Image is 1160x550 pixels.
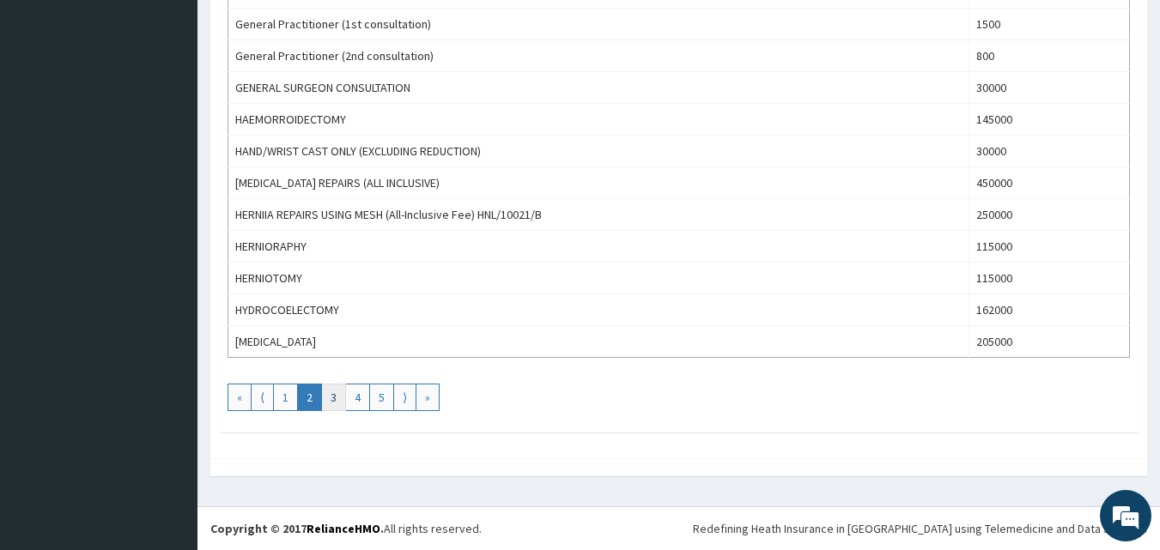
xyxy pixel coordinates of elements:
[228,72,969,104] td: GENERAL SURGEON CONSULTATION
[416,384,440,411] a: Go to last page
[393,384,416,411] a: Go to next page
[228,384,252,411] a: Go to first page
[969,231,1130,263] td: 115000
[969,167,1130,199] td: 450000
[345,384,370,411] a: Go to page number 4
[228,231,969,263] td: HERNIORAPHY
[228,136,969,167] td: HAND/WRIST CAST ONLY (EXCLUDING REDUCTION)
[321,384,346,411] a: Go to page number 3
[197,506,1160,550] footer: All rights reserved.
[969,104,1130,136] td: 145000
[32,86,70,129] img: d_794563401_company_1708531726252_794563401
[228,199,969,231] td: HERNIIA REPAIRS USING MESH (All-Inclusive Fee) HNL/10021/B
[969,72,1130,104] td: 30000
[693,520,1147,537] div: Redefining Heath Insurance in [GEOGRAPHIC_DATA] using Telemedicine and Data Science!
[969,136,1130,167] td: 30000
[969,199,1130,231] td: 250000
[969,326,1130,358] td: 205000
[228,294,969,326] td: HYDROCOELECTOMY
[969,294,1130,326] td: 162000
[297,384,322,411] a: Go to page number 2
[228,40,969,72] td: General Practitioner (2nd consultation)
[307,521,380,536] a: RelianceHMO
[210,521,384,536] strong: Copyright © 2017 .
[969,263,1130,294] td: 115000
[100,166,237,339] span: We're online!
[369,384,394,411] a: Go to page number 5
[273,384,298,411] a: Go to page number 1
[251,384,274,411] a: Go to previous page
[228,9,969,40] td: General Practitioner (1st consultation)
[228,263,969,294] td: HERNIOTOMY
[228,326,969,358] td: [MEDICAL_DATA]
[969,40,1130,72] td: 800
[228,167,969,199] td: [MEDICAL_DATA] REPAIRS (ALL INCLUSIVE)
[282,9,323,50] div: Minimize live chat window
[228,104,969,136] td: HAEMORROIDECTOMY
[89,96,288,118] div: Chat with us now
[9,367,327,427] textarea: Type your message and hit 'Enter'
[969,9,1130,40] td: 1500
